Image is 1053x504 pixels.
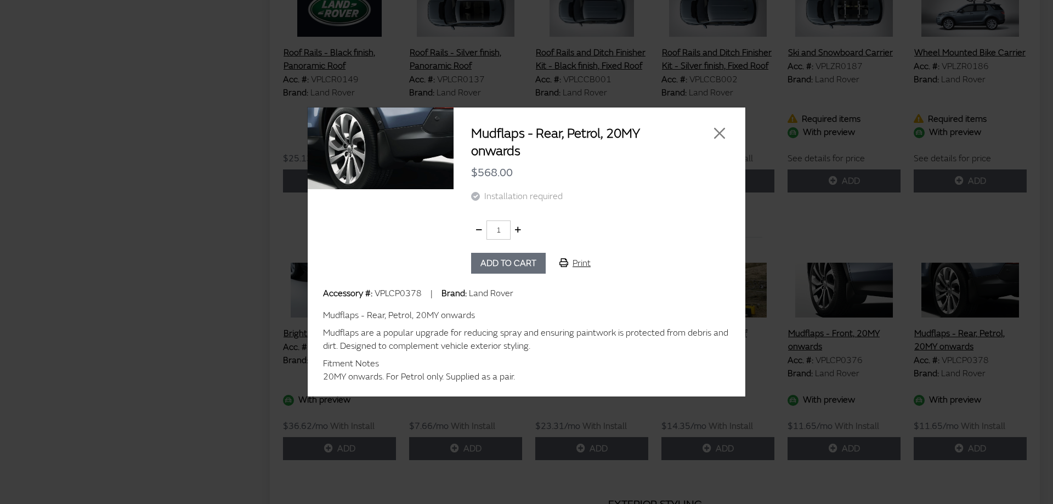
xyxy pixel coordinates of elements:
div: 20MY onwards. For Petrol only. Supplied as a pair. [323,370,730,383]
label: Accessory #: [323,287,372,300]
span: Land Rover [469,288,513,299]
div: Mudflaps - Rear, Petrol, 20MY onwards [323,309,730,322]
h2: Mudflaps - Rear, Petrol, 20MY onwards [471,125,683,160]
div: $568.00 [471,160,728,185]
label: Brand: [441,287,467,300]
img: Image for Mudflaps - Rear, Petrol, 20MY onwards [308,107,454,189]
span: | [431,288,433,299]
button: Print [550,253,600,274]
button: Close [711,125,728,141]
label: Fitment Notes [323,357,379,370]
span: VPLCP0378 [375,288,422,299]
div: Mudflaps are a popular upgrade for reducing spray and ensuring paintwork is protected from debris... [323,326,730,353]
button: Add to cart [471,253,546,274]
span: Installation required [484,191,563,202]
